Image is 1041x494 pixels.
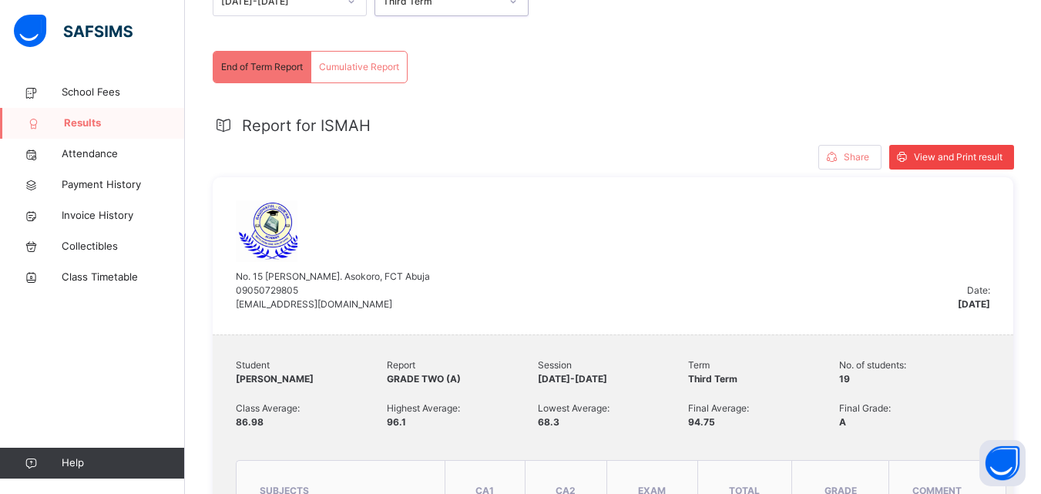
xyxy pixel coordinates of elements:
span: 19 [839,373,850,385]
span: Payment History [62,177,185,193]
span: [DATE]-[DATE] [538,373,607,385]
span: Session [538,358,689,372]
span: Attendance [62,146,185,162]
span: End of Term Report [221,60,303,74]
span: Collectibles [62,239,185,254]
span: 68.3 [538,416,559,428]
span: GRADE TWO (A) [387,373,461,385]
span: Report [387,358,538,372]
span: Final Average: [688,402,839,415]
span: No. of students: [839,358,990,372]
span: Lowest Average: [538,402,689,415]
span: Highest Average: [387,402,538,415]
span: View and Print result [914,150,1002,164]
img: safsims [14,15,133,47]
span: 86.98 [236,416,264,428]
span: No. 15 [PERSON_NAME]. Asokoro, FCT Abuja 09050729805 [EMAIL_ADDRESS][DOMAIN_NAME] [236,271,430,310]
span: Report for ISMAH [242,114,371,137]
span: Results [64,116,185,131]
span: Help [62,455,184,471]
span: 94.75 [688,416,715,428]
span: Class Average: [236,402,387,415]
span: [PERSON_NAME] [236,373,314,385]
span: Share [844,150,869,164]
span: [DATE] [958,297,990,311]
span: 96.1 [387,416,406,428]
img: raudha.jpeg [236,200,297,262]
span: A [839,416,846,428]
span: Final Grade: [839,402,990,415]
span: Class Timetable [62,270,185,285]
span: Date: [967,284,990,296]
button: Open asap [979,440,1026,486]
span: Cumulative Report [319,60,399,74]
span: School Fees [62,85,185,100]
span: Student [236,358,387,372]
span: Third Term [688,373,737,385]
span: Term [688,358,839,372]
span: Invoice History [62,208,185,223]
